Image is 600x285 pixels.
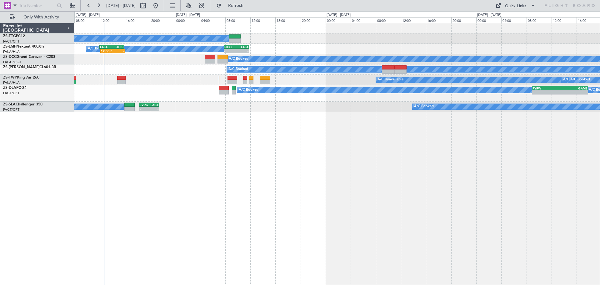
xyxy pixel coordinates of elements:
div: A/C Booked [414,102,434,111]
div: HTKJ [112,45,124,49]
div: HTKJ [224,45,236,49]
span: ZS-TWP [3,76,17,79]
div: GAMS [560,86,587,90]
div: [DATE] - [DATE] [176,13,200,18]
span: ZS-DLA [3,86,16,90]
span: ZS-SLA [3,103,16,106]
div: - [532,90,560,94]
div: 12:00 [401,17,426,23]
div: A/C Booked [570,75,590,84]
div: A/C Booked [228,65,248,74]
div: 12:00 [552,17,577,23]
div: A/C Booked [239,85,258,95]
a: FALA/HLA [3,49,20,54]
div: 16:00 [275,17,300,23]
div: 04:00 [200,17,225,23]
a: ZS-LMFNextant 400XTi [3,45,44,48]
div: 12:00 [250,17,275,23]
div: A/C Unavailable [377,75,403,84]
div: - [140,107,149,111]
a: ZS-FTGPC12 [3,34,25,38]
div: A/C Booked [229,54,248,64]
div: 12:00 [100,17,125,23]
div: - [149,107,158,111]
div: 20:00 [150,17,175,23]
a: FACT/CPT [3,39,19,44]
div: FACT [149,103,158,107]
div: FVRG [140,103,149,107]
span: ZS-FTG [3,34,16,38]
div: 00:00 [326,17,351,23]
span: ZS-LMF [3,45,16,48]
div: Quick Links [505,3,526,9]
div: 00:00 [175,17,200,23]
button: Only With Activity [7,12,68,22]
span: ZS-DCC [3,55,17,59]
div: [DATE] - [DATE] [76,13,100,18]
div: 00:00 [476,17,501,23]
div: - [224,49,236,53]
span: Refresh [223,3,249,8]
div: [DATE] - [DATE] [477,13,501,18]
div: 16:00 [125,17,150,23]
div: FALA [237,45,248,49]
a: ZS-DCCGrand Caravan - C208 [3,55,55,59]
div: [DATE] - [DATE] [327,13,351,18]
div: 08:00 [75,17,100,23]
div: A/C Booked [88,44,107,53]
a: FACT/CPT [3,107,19,112]
span: ZS-[PERSON_NAME] [3,65,39,69]
div: - [560,90,587,94]
a: ZS-[PERSON_NAME]CL601-3R [3,65,56,69]
span: [DATE] - [DATE] [106,3,136,8]
a: ZS-TWPKing Air 260 [3,76,39,79]
div: 04:00 [351,17,376,23]
a: ZS-DLAPC-24 [3,86,27,90]
div: 08:00 [376,17,401,23]
div: 12:08 Z [101,49,113,53]
div: FALA [100,45,112,49]
button: Quick Links [492,1,539,11]
div: 08:00 [527,17,552,23]
div: 08:00 [225,17,250,23]
div: 16:00 [426,17,451,23]
div: 20:00 [301,17,326,23]
div: 04:00 [501,17,526,23]
div: 20:00 [451,17,476,23]
a: FACT/CPT [3,91,19,95]
span: Only With Activity [16,15,66,19]
div: - [237,49,248,53]
div: FYRW [532,86,560,90]
a: FAGC/GCJ [3,60,21,64]
a: FALA/HLA [3,80,20,85]
a: ZS-SLAChallenger 350 [3,103,42,106]
div: - [112,49,124,53]
input: Trip Number [19,1,55,10]
button: Refresh [213,1,251,11]
div: A/C Booked [563,75,583,84]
